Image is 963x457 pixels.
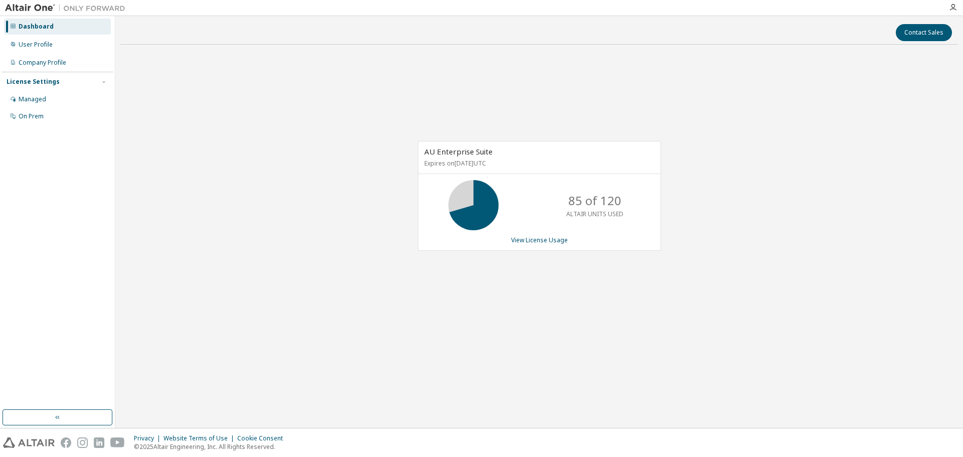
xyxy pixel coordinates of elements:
div: On Prem [19,112,44,120]
div: Dashboard [19,23,54,31]
div: Cookie Consent [237,434,289,442]
img: Altair One [5,3,130,13]
div: Privacy [134,434,164,442]
div: Managed [19,95,46,103]
div: Website Terms of Use [164,434,237,442]
img: instagram.svg [77,437,88,448]
span: AU Enterprise Suite [424,146,493,157]
img: youtube.svg [110,437,125,448]
p: Expires on [DATE] UTC [424,159,652,168]
div: User Profile [19,41,53,49]
div: License Settings [7,78,60,86]
img: altair_logo.svg [3,437,55,448]
p: © 2025 Altair Engineering, Inc. All Rights Reserved. [134,442,289,451]
img: facebook.svg [61,437,71,448]
p: ALTAIR UNITS USED [566,210,623,218]
img: linkedin.svg [94,437,104,448]
a: View License Usage [511,236,568,244]
p: 85 of 120 [568,192,621,209]
div: Company Profile [19,59,66,67]
button: Contact Sales [896,24,952,41]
